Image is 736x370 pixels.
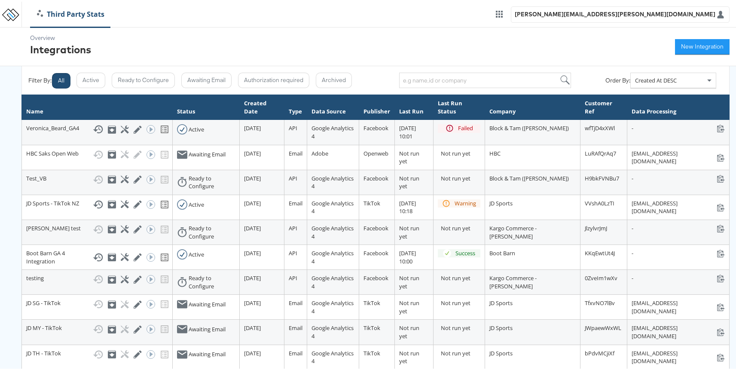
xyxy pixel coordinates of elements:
[515,9,715,17] div: [PERSON_NAME][EMAIL_ADDRESS][PERSON_NAME][DOMAIN_NAME]
[627,93,730,118] th: Data Processing
[363,223,388,230] span: Facebook
[189,223,235,239] div: Ready to Configure
[441,272,480,281] div: Not run yet
[363,198,380,205] span: TikTok
[238,71,309,86] button: Authorization required
[244,248,261,255] span: [DATE]
[26,198,168,208] div: JD Sports - TikTok NZ
[31,8,111,18] a: Third Party Stats
[26,122,168,133] div: Veronica_Beard_GA4
[455,198,476,206] div: Warning
[289,223,297,230] span: API
[395,93,434,118] th: Last Run
[585,223,607,230] span: JlzylvrJmJ
[485,93,580,118] th: Company
[289,173,297,180] span: API
[289,272,297,280] span: API
[605,75,630,83] div: Order By:
[359,93,395,118] th: Publisher
[585,198,614,205] span: VVshA0LzTI
[30,40,91,55] div: Integrations
[289,248,297,255] span: API
[585,148,616,156] span: LuRAfQrAq7
[632,322,725,338] div: [EMAIL_ADDRESS][DOMAIN_NAME]
[189,249,204,257] div: Active
[26,348,168,358] div: JD TH - TikTok
[585,322,621,330] span: JWpaewWxWL
[159,122,170,133] svg: View missing tracking codes
[312,122,354,138] span: Google Analytics 4
[26,248,168,263] div: Boot Barn GA 4 Integration
[26,173,168,183] div: Test_VB
[189,199,204,207] div: Active
[244,297,261,305] span: [DATE]
[632,248,725,256] div: -
[312,148,328,156] span: Adobe
[363,148,388,156] span: Openweb
[489,348,513,355] span: JD Sports
[399,248,416,263] span: [DATE] 10:00
[26,322,168,333] div: JD MY - TikTok
[76,71,105,86] button: Active
[399,348,419,364] span: Not run yet
[580,93,627,118] th: Customer Ref
[489,223,537,239] span: Kargo Commerce - [PERSON_NAME]
[489,173,569,180] span: Block & Tam ([PERSON_NAME])
[289,348,302,355] span: Email
[244,322,261,330] span: [DATE]
[312,173,354,189] span: Google Analytics 4
[189,349,226,357] div: Awaiting Email
[307,93,359,118] th: Data Source
[399,71,571,86] input: e.g name,id or company
[399,148,419,164] span: Not run yet
[399,272,419,288] span: Not run yet
[52,71,70,87] button: All
[632,272,725,281] div: -
[312,248,354,263] span: Google Analytics 4
[189,124,204,132] div: Active
[455,248,475,256] div: Success
[585,173,619,180] span: H9bkFVNBu7
[399,297,419,313] span: Not run yet
[181,71,232,86] button: Awaiting Email
[632,173,725,181] div: -
[240,93,284,118] th: Created Date
[441,148,480,156] div: Not run yet
[363,322,380,330] span: TikTok
[363,248,388,255] span: Facebook
[441,223,480,231] div: Not run yet
[312,348,354,364] span: Google Analytics 4
[585,297,615,305] span: TfxvNO7lBv
[632,148,725,164] div: [EMAIL_ADDRESS][DOMAIN_NAME]
[635,75,677,83] span: Created At DESC
[434,93,485,118] th: Last Run Status
[289,198,302,205] span: Email
[312,297,354,313] span: Google Analytics 4
[189,272,235,288] div: Ready to Configure
[244,148,261,156] span: [DATE]
[489,148,501,156] span: HBC
[289,297,302,305] span: Email
[244,272,261,280] span: [DATE]
[244,122,261,130] span: [DATE]
[399,122,416,138] span: [DATE] 10:01
[312,198,354,214] span: Google Analytics 4
[399,322,419,338] span: Not run yet
[441,348,480,356] div: Not run yet
[489,322,513,330] span: JD Sports
[26,148,168,158] div: HBC Saks Open Web
[489,272,537,288] span: Kargo Commerce - [PERSON_NAME]
[585,272,617,280] span: 0ZveIm1wXv
[284,93,307,118] th: Type
[22,93,173,118] th: Name
[363,272,388,280] span: Facebook
[632,223,725,231] div: -
[244,223,261,230] span: [DATE]
[189,324,226,332] div: Awaiting Email
[363,173,388,180] span: Facebook
[189,149,226,157] div: Awaiting Email
[399,223,419,239] span: Not run yet
[585,248,615,255] span: KKqEwtUt4J
[289,322,302,330] span: Email
[289,148,302,156] span: Email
